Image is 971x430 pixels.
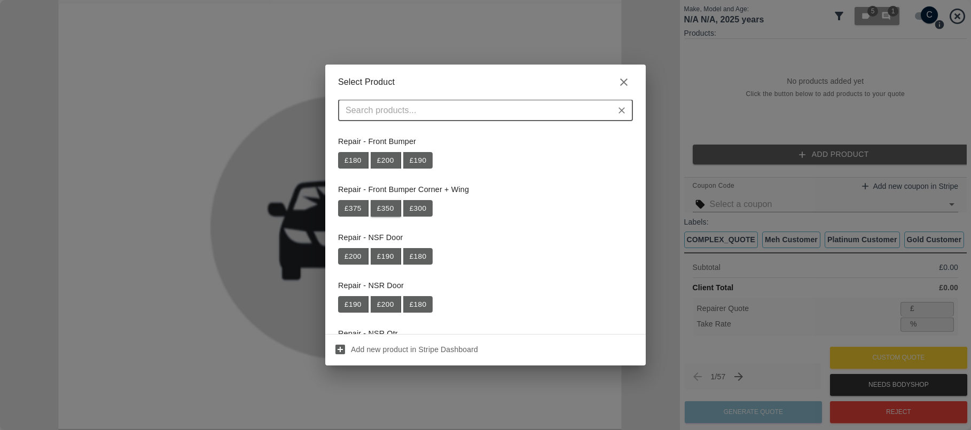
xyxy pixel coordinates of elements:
[403,200,433,217] button: £300
[338,184,633,196] p: Repair - Front Bumper Corner + Wing
[338,152,369,169] button: £180
[403,248,433,265] button: £180
[403,296,433,313] button: £180
[351,344,478,355] p: Add new product in Stripe Dashboard
[338,296,369,313] button: £190
[338,328,633,340] p: Repair - NSR Qtr
[338,280,633,292] p: Repair - NSR Door
[371,296,401,313] button: £200
[338,76,395,89] p: Select Product
[403,152,433,169] button: £190
[371,200,401,217] button: £350
[338,248,369,265] button: £200
[614,103,629,118] button: Clear
[371,248,401,265] button: £190
[371,152,401,169] button: £200
[341,103,612,118] input: Search products...
[338,200,369,217] button: £375
[338,232,633,244] p: Repair - NSF Door
[338,136,633,148] p: Repair - Front Bumper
